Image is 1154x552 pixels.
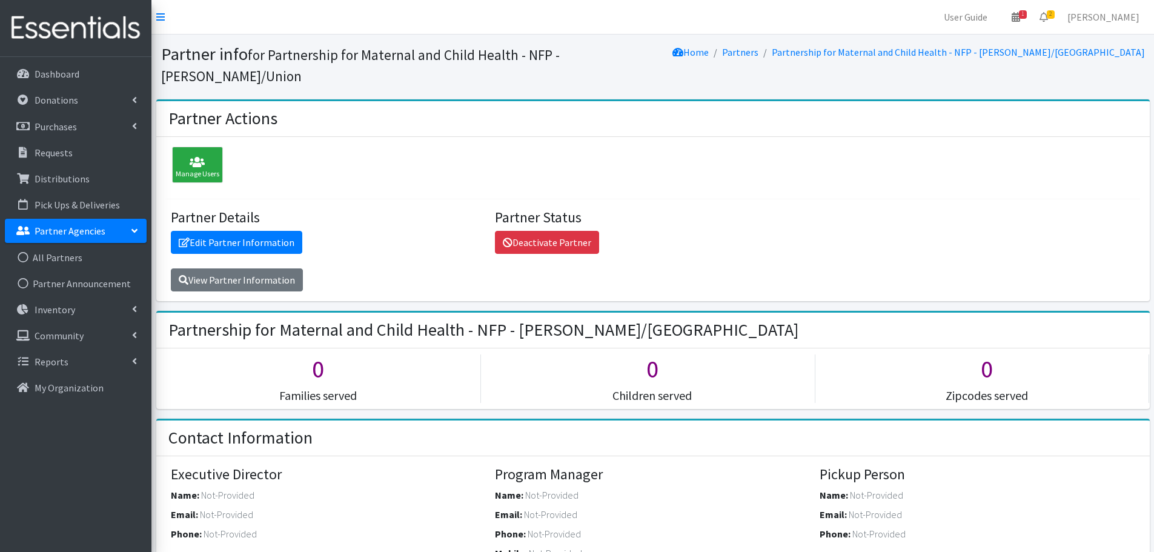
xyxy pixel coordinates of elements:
[525,489,579,501] span: Not-Provided
[171,268,303,291] a: View Partner Information
[1019,10,1027,19] span: 1
[35,330,84,342] p: Community
[171,527,202,541] label: Phone:
[820,488,848,502] label: Name:
[5,245,147,270] a: All Partners
[161,44,649,85] h1: Partner info
[820,507,847,522] label: Email:
[200,508,253,520] span: Not-Provided
[35,382,104,394] p: My Organization
[5,8,147,48] img: HumanEssentials
[156,388,481,403] h5: Families served
[168,428,313,448] h2: Contact Information
[5,324,147,348] a: Community
[820,466,1135,484] h4: Pickup Person
[35,173,90,185] p: Distributions
[5,350,147,374] a: Reports
[5,219,147,243] a: Partner Agencies
[5,88,147,112] a: Donations
[5,376,147,400] a: My Organization
[495,466,811,484] h4: Program Manager
[852,528,906,540] span: Not-Provided
[1047,10,1055,19] span: 2
[35,199,120,211] p: Pick Ups & Deliveries
[204,528,257,540] span: Not-Provided
[171,209,486,227] h4: Partner Details
[161,46,560,85] small: for Partnership for Maternal and Child Health - NFP - [PERSON_NAME]/Union
[35,356,68,368] p: Reports
[5,141,147,165] a: Requests
[490,354,815,384] h1: 0
[35,147,73,159] p: Requests
[168,108,277,129] h2: Partner Actions
[495,507,522,522] label: Email:
[490,388,815,403] h5: Children served
[35,304,75,316] p: Inventory
[934,5,997,29] a: User Guide
[5,193,147,217] a: Pick Ups & Deliveries
[35,121,77,133] p: Purchases
[35,68,79,80] p: Dashboard
[35,225,105,237] p: Partner Agencies
[35,94,78,106] p: Donations
[824,388,1149,403] h5: Zipcodes served
[1002,5,1030,29] a: 1
[171,231,302,254] a: Edit Partner Information
[5,62,147,86] a: Dashboard
[495,209,811,227] h4: Partner Status
[824,354,1149,384] h1: 0
[5,271,147,296] a: Partner Announcement
[156,354,481,384] h1: 0
[1058,5,1149,29] a: [PERSON_NAME]
[172,147,223,183] div: Manage Users
[722,46,758,58] a: Partners
[5,167,147,191] a: Distributions
[5,298,147,322] a: Inventory
[171,507,198,522] label: Email:
[495,488,523,502] label: Name:
[524,508,577,520] span: Not-Provided
[495,231,599,254] a: Deactivate Partner
[820,527,851,541] label: Phone:
[672,46,709,58] a: Home
[850,489,903,501] span: Not-Provided
[1030,5,1058,29] a: 2
[495,527,526,541] label: Phone:
[5,115,147,139] a: Purchases
[849,508,902,520] span: Not-Provided
[171,488,199,502] label: Name:
[772,46,1145,58] a: Partnership for Maternal and Child Health - NFP - [PERSON_NAME]/[GEOGRAPHIC_DATA]
[168,320,798,341] h2: Partnership for Maternal and Child Health - NFP - [PERSON_NAME]/[GEOGRAPHIC_DATA]
[201,489,254,501] span: Not-Provided
[166,161,223,173] a: Manage Users
[171,466,486,484] h4: Executive Director
[528,528,581,540] span: Not-Provided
